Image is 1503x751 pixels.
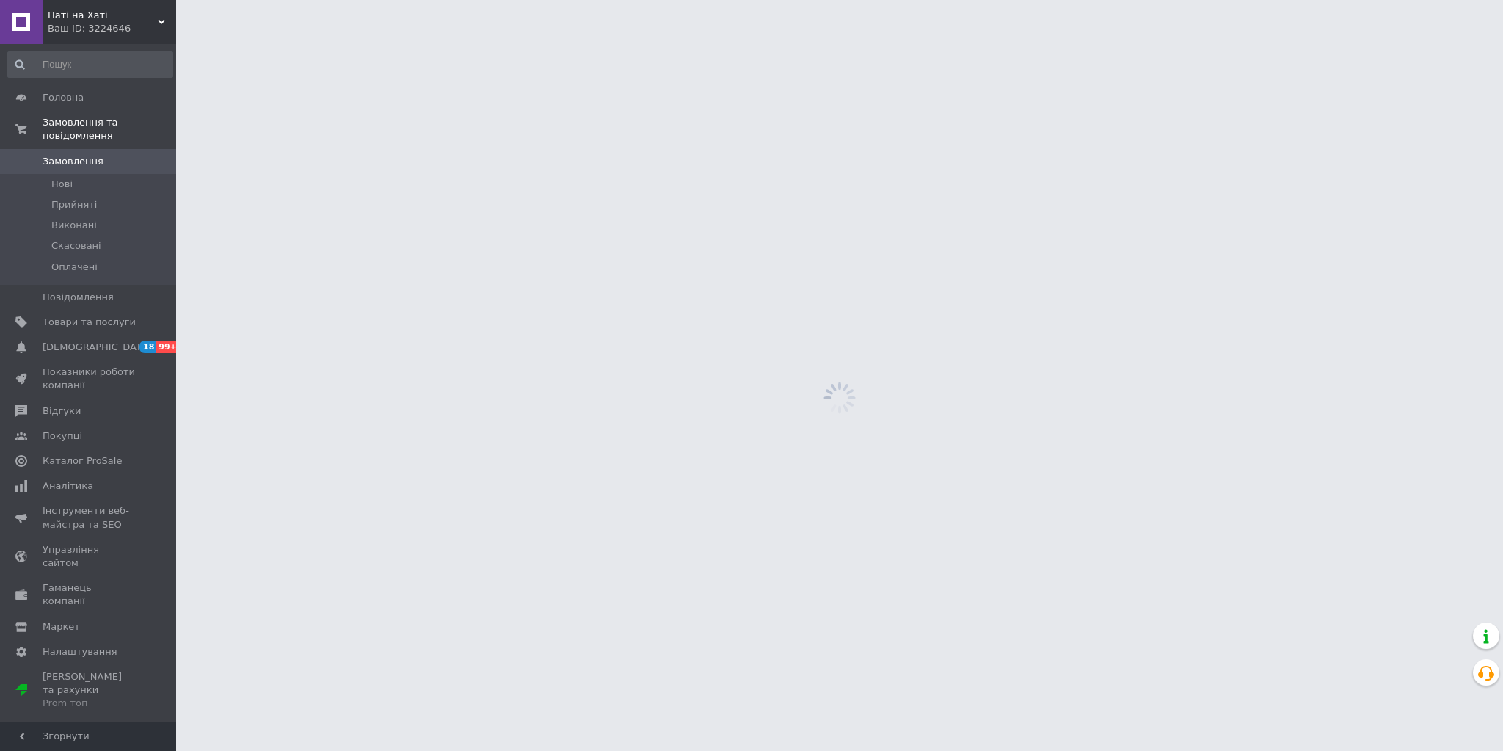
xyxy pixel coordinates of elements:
[48,22,176,35] div: Ваш ID: 3224646
[43,620,80,634] span: Маркет
[43,429,82,443] span: Покупці
[43,504,136,531] span: Інструменти веб-майстра та SEO
[820,378,859,418] img: spinner_grey-bg-hcd09dd2d8f1a785e3413b09b97f8118e7.gif
[48,9,158,22] span: Паті на Хаті
[43,316,136,329] span: Товари та послуги
[43,670,136,711] span: [PERSON_NAME] та рахунки
[43,404,81,418] span: Відгуки
[51,178,73,191] span: Нові
[43,645,117,659] span: Налаштування
[43,91,84,104] span: Головна
[51,261,98,274] span: Оплачені
[43,341,151,354] span: [DEMOGRAPHIC_DATA]
[43,581,136,608] span: Гаманець компанії
[51,219,97,232] span: Виконані
[51,239,101,253] span: Скасовані
[7,51,173,78] input: Пошук
[43,697,136,710] div: Prom топ
[43,454,122,468] span: Каталог ProSale
[139,341,156,353] span: 18
[43,366,136,392] span: Показники роботи компанії
[43,116,176,142] span: Замовлення та повідомлення
[156,341,181,353] span: 99+
[43,479,93,493] span: Аналітика
[51,198,97,211] span: Прийняті
[43,543,136,570] span: Управління сайтом
[43,155,103,168] span: Замовлення
[43,291,114,304] span: Повідомлення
